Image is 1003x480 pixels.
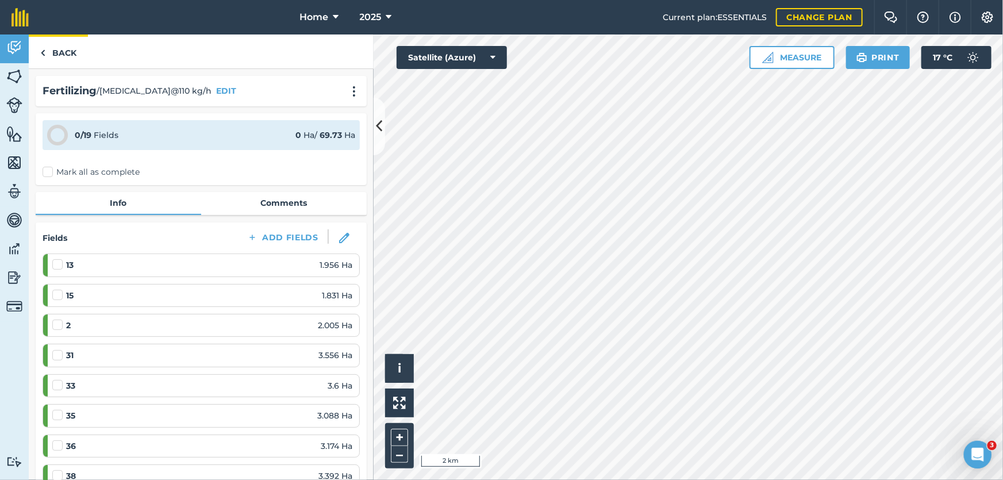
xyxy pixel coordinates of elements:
[66,409,75,422] strong: 35
[66,319,71,332] strong: 2
[29,34,88,68] a: Back
[762,52,774,63] img: Ruler icon
[950,10,961,24] img: svg+xml;base64,PHN2ZyB4bWxucz0iaHR0cDovL3d3dy53My5vcmcvMjAwMC9zdmciIHdpZHRoPSIxNyIgaGVpZ2h0PSIxNy...
[397,46,507,69] button: Satellite (Azure)
[6,125,22,143] img: svg+xml;base64,PHN2ZyB4bWxucz0iaHR0cDovL3d3dy53My5vcmcvMjAwMC9zdmciIHdpZHRoPSI1NiIgaGVpZ2h0PSI2MC...
[398,361,401,375] span: i
[97,85,212,97] span: / [MEDICAL_DATA]@110 kg/h
[6,97,22,113] img: svg+xml;base64,PD94bWwgdmVyc2lvbj0iMS4wIiBlbmNvZGluZz0idXRmLTgiPz4KPCEtLSBHZW5lcmF0b3I6IEFkb2JlIE...
[238,229,328,245] button: Add Fields
[43,83,97,99] h2: Fertilizing
[776,8,863,26] a: Change plan
[320,130,342,140] strong: 69.73
[36,192,201,214] a: Info
[75,130,91,140] strong: 0 / 19
[318,319,352,332] span: 2.005 Ha
[846,46,910,69] button: Print
[391,446,408,463] button: –
[75,129,118,141] div: Fields
[216,85,236,97] button: EDIT
[66,379,75,392] strong: 33
[921,46,992,69] button: 17 °C
[66,289,74,302] strong: 15
[43,232,67,244] h4: Fields
[916,11,930,23] img: A question mark icon
[66,440,76,452] strong: 36
[66,259,74,271] strong: 13
[6,183,22,200] img: svg+xml;base64,PD94bWwgdmVyc2lvbj0iMS4wIiBlbmNvZGluZz0idXRmLTgiPz4KPCEtLSBHZW5lcmF0b3I6IEFkb2JlIE...
[393,397,406,409] img: Four arrows, one pointing top left, one top right, one bottom right and the last bottom left
[6,456,22,467] img: svg+xml;base64,PD94bWwgdmVyc2lvbj0iMS4wIiBlbmNvZGluZz0idXRmLTgiPz4KPCEtLSBHZW5lcmF0b3I6IEFkb2JlIE...
[385,354,414,383] button: i
[360,10,382,24] span: 2025
[43,166,140,178] label: Mark all as complete
[750,46,835,69] button: Measure
[347,86,361,97] img: svg+xml;base64,PHN2ZyB4bWxucz0iaHR0cDovL3d3dy53My5vcmcvMjAwMC9zdmciIHdpZHRoPSIyMCIgaGVpZ2h0PSIyNC...
[321,440,352,452] span: 3.174 Ha
[6,269,22,286] img: svg+xml;base64,PD94bWwgdmVyc2lvbj0iMS4wIiBlbmNvZGluZz0idXRmLTgiPz4KPCEtLSBHZW5lcmF0b3I6IEFkb2JlIE...
[300,10,329,24] span: Home
[6,68,22,85] img: svg+xml;base64,PHN2ZyB4bWxucz0iaHR0cDovL3d3dy53My5vcmcvMjAwMC9zdmciIHdpZHRoPSI1NiIgaGVpZ2h0PSI2MC...
[11,8,29,26] img: fieldmargin Logo
[339,233,349,243] img: svg+xml;base64,PHN2ZyB3aWR0aD0iMTgiIGhlaWdodD0iMTgiIHZpZXdCb3g9IjAgMCAxOCAxOCIgZmlsbD0ibm9uZSIgeG...
[6,212,22,229] img: svg+xml;base64,PD94bWwgdmVyc2lvbj0iMS4wIiBlbmNvZGluZz0idXRmLTgiPz4KPCEtLSBHZW5lcmF0b3I6IEFkb2JlIE...
[933,46,952,69] span: 17 ° C
[884,11,898,23] img: Two speech bubbles overlapping with the left bubble in the forefront
[322,289,352,302] span: 1.831 Ha
[981,11,994,23] img: A cog icon
[320,259,352,271] span: 1.956 Ha
[66,349,74,362] strong: 31
[962,46,985,69] img: svg+xml;base64,PD94bWwgdmVyc2lvbj0iMS4wIiBlbmNvZGluZz0idXRmLTgiPz4KPCEtLSBHZW5lcmF0b3I6IEFkb2JlIE...
[6,154,22,171] img: svg+xml;base64,PHN2ZyB4bWxucz0iaHR0cDovL3d3dy53My5vcmcvMjAwMC9zdmciIHdpZHRoPSI1NiIgaGVpZ2h0PSI2MC...
[318,349,352,362] span: 3.556 Ha
[856,51,867,64] img: svg+xml;base64,PHN2ZyB4bWxucz0iaHR0cDovL3d3dy53My5vcmcvMjAwMC9zdmciIHdpZHRoPSIxOSIgaGVpZ2h0PSIyNC...
[295,129,355,141] div: Ha / Ha
[6,240,22,258] img: svg+xml;base64,PD94bWwgdmVyc2lvbj0iMS4wIiBlbmNvZGluZz0idXRmLTgiPz4KPCEtLSBHZW5lcmF0b3I6IEFkb2JlIE...
[391,429,408,446] button: +
[201,192,367,214] a: Comments
[295,130,301,140] strong: 0
[6,39,22,56] img: svg+xml;base64,PD94bWwgdmVyc2lvbj0iMS4wIiBlbmNvZGluZz0idXRmLTgiPz4KPCEtLSBHZW5lcmF0b3I6IEFkb2JlIE...
[987,441,997,450] span: 3
[40,46,45,60] img: svg+xml;base64,PHN2ZyB4bWxucz0iaHR0cDovL3d3dy53My5vcmcvMjAwMC9zdmciIHdpZHRoPSI5IiBoZWlnaHQ9IjI0Ii...
[964,441,992,469] iframe: Intercom live chat
[6,298,22,314] img: svg+xml;base64,PD94bWwgdmVyc2lvbj0iMS4wIiBlbmNvZGluZz0idXRmLTgiPz4KPCEtLSBHZW5lcmF0b3I6IEFkb2JlIE...
[328,379,352,392] span: 3.6 Ha
[663,11,767,24] span: Current plan : ESSENTIALS
[317,409,352,422] span: 3.088 Ha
